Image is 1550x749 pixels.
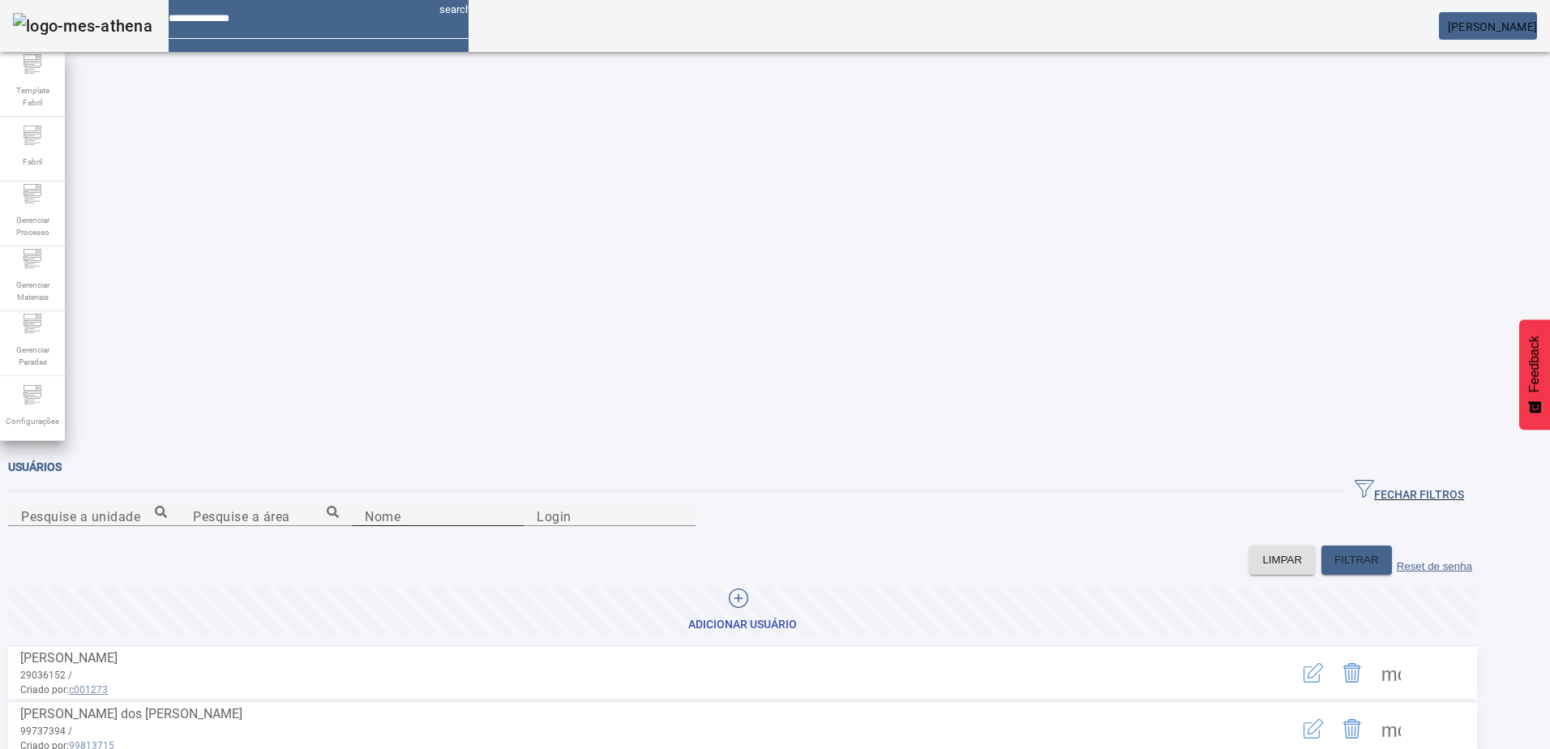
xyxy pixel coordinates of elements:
button: FECHAR FILTROS [1342,477,1477,506]
button: Delete [1333,653,1372,692]
button: Adicionar Usuário [8,587,1477,634]
input: Number [193,507,339,526]
span: [PERSON_NAME] dos [PERSON_NAME] [20,706,242,721]
img: logo-mes-athena [13,13,152,39]
button: Mais [1372,709,1411,748]
span: 29036152 / [20,670,72,681]
mat-label: Pesquise a área [193,508,290,524]
span: Feedback [1527,336,1542,392]
button: Delete [1333,709,1372,748]
span: Gerenciar Materiais [8,274,57,308]
span: Configurações [1,410,64,432]
span: Usuários [8,460,62,473]
button: LIMPAR [1249,546,1315,575]
span: [PERSON_NAME] [20,650,118,666]
mat-label: Nome [365,508,400,524]
span: FILTRAR [1334,552,1379,568]
span: Criado por: [20,683,1231,697]
button: FILTRAR [1321,546,1392,575]
mat-label: Pesquise a unidade [21,508,140,524]
button: Mais [1372,653,1411,692]
span: Fabril [18,151,47,173]
mat-label: Login [537,508,572,524]
div: Adicionar Usuário [688,617,797,633]
input: Number [21,507,167,526]
span: FECHAR FILTROS [1355,479,1464,503]
span: 99737394 / [20,725,72,737]
button: Reset de senha [1392,546,1477,575]
label: Reset de senha [1397,560,1472,572]
span: [PERSON_NAME] [1448,20,1537,33]
span: Template Fabril [8,79,57,113]
span: Gerenciar Processo [8,209,57,243]
span: Gerenciar Paradas [8,339,57,373]
button: Feedback - Mostrar pesquisa [1519,319,1550,430]
span: c001273 [69,684,108,695]
span: LIMPAR [1262,552,1302,568]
